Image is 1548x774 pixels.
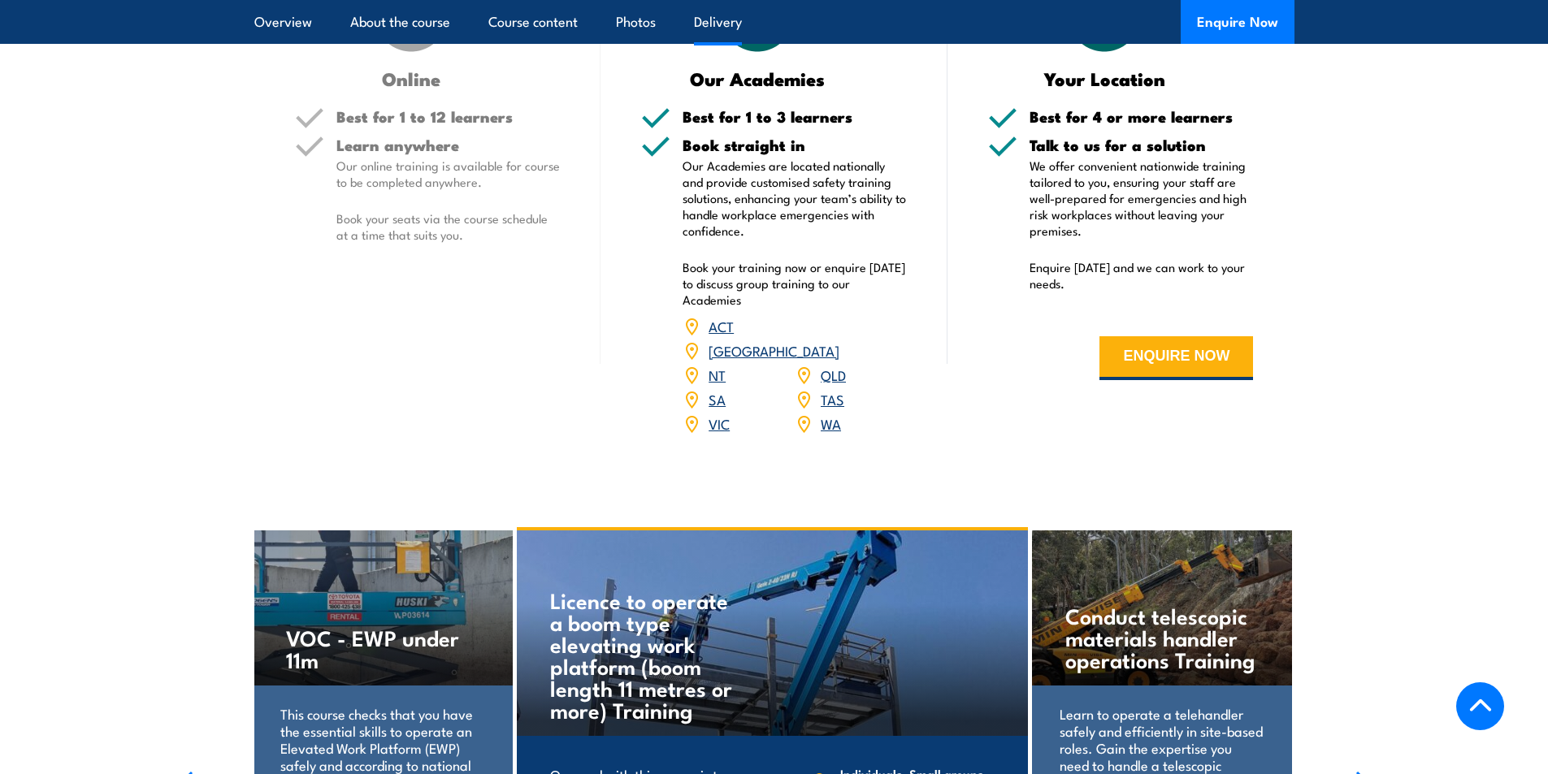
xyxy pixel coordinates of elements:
a: VIC [709,413,730,433]
a: NT [709,365,726,384]
a: SA [709,389,726,409]
a: TAS [821,389,844,409]
h4: Conduct telescopic materials handler operations Training [1065,604,1258,670]
a: WA [821,413,841,433]
h5: Best for 1 to 3 learners [683,109,907,124]
p: We offer convenient nationwide training tailored to you, ensuring your staff are well-prepared fo... [1030,158,1254,239]
h3: Online [295,69,528,88]
h4: Licence to operate a boom type elevating work platform (boom length 11 metres or more) Training [550,589,741,720]
p: Book your training now or enquire [DATE] to discuss group training to our Academies [683,259,907,308]
h5: Book straight in [683,137,907,153]
button: ENQUIRE NOW [1099,336,1253,380]
p: Book your seats via the course schedule at a time that suits you. [336,210,561,243]
a: [GEOGRAPHIC_DATA] [709,340,839,360]
h3: Your Location [988,69,1221,88]
h5: Learn anywhere [336,137,561,153]
p: Our online training is available for course to be completed anywhere. [336,158,561,190]
h5: Best for 1 to 12 learners [336,109,561,124]
p: Enquire [DATE] and we can work to your needs. [1030,259,1254,292]
a: QLD [821,365,846,384]
h4: VOC - EWP under 11m [286,626,479,670]
a: ACT [709,316,734,335]
h3: Our Academies [641,69,874,88]
h5: Best for 4 or more learners [1030,109,1254,124]
p: Our Academies are located nationally and provide customised safety training solutions, enhancing ... [683,158,907,239]
h5: Talk to us for a solution [1030,137,1254,153]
